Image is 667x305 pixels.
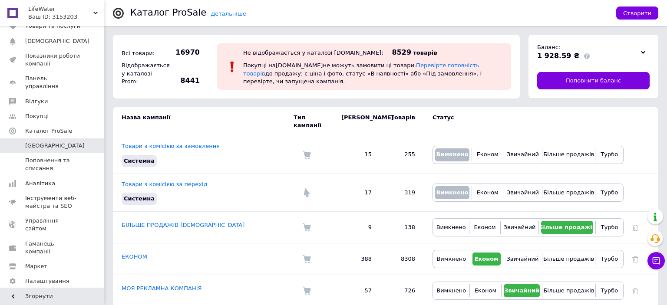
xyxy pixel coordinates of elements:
span: Покупці [25,112,49,120]
img: Комісія за замовлення [302,255,311,263]
button: Більше продажів [545,186,593,199]
a: ЕКОНОМ [122,253,147,260]
button: Звичайний [504,284,540,297]
a: Товари з комісією за замовлення [122,143,220,149]
button: Створити [616,7,658,20]
div: Всі товари: [119,47,167,59]
td: Статус [424,107,624,136]
span: Турбо [601,151,618,157]
span: Вимкнено [436,256,466,262]
td: 255 [380,136,424,174]
span: Вимкнено [436,151,468,157]
div: Не відображається у каталозі [DOMAIN_NAME]: [243,49,383,56]
span: Більше продажів [543,189,594,196]
td: 388 [333,243,380,275]
span: [DEMOGRAPHIC_DATA] [25,37,89,45]
span: Баланс: [537,44,560,50]
span: Панель управління [25,75,80,90]
td: 9 [333,212,380,243]
td: [PERSON_NAME] [333,107,380,136]
span: Інструменти веб-майстра та SEO [25,194,80,210]
button: Звичайний [505,253,540,266]
span: Економ [474,224,495,230]
span: Аналітика [25,180,55,187]
button: Турбо [598,221,621,234]
span: Більше продажів [543,256,594,262]
button: Більше продажів [545,148,593,161]
span: Покупці на [DOMAIN_NAME] не можуть замовити ці товари. до продажу: є ціна і фото, статус «В наявн... [243,62,482,84]
span: Економ [477,189,499,196]
button: Економ [472,221,498,234]
span: Економ [477,151,499,157]
button: Звичайний [505,186,540,199]
span: Економ [475,256,499,262]
span: Вимкнено [436,224,466,230]
button: Вимкнено [435,148,469,161]
span: Турбо [601,256,618,262]
button: Економ [472,284,499,297]
span: Товари та послуги [25,22,80,30]
div: Каталог ProSale [130,8,206,17]
span: [GEOGRAPHIC_DATA] [25,142,85,150]
span: Економ [475,287,496,294]
button: Турбо [598,148,621,161]
span: Звичайний [504,224,536,230]
span: Поповнити баланс [566,77,621,85]
button: Вимкнено [435,284,467,297]
span: Більше продажів [543,151,594,157]
span: Звичайний [504,287,539,294]
span: Вимкнено [436,189,468,196]
button: Більше продажів [541,221,593,234]
span: Маркет [25,262,47,270]
a: Поповнити баланс [537,72,650,89]
span: Системна [124,195,155,202]
span: Показники роботи компанії [25,52,80,68]
span: LifeWater [28,5,93,13]
span: 8529 [392,48,412,56]
button: Більше продажів [545,284,593,297]
button: Турбо [598,186,621,199]
button: Економ [474,186,501,199]
img: Комісія за замовлення [302,151,311,159]
a: Детальніше [211,10,246,17]
button: Економ [474,148,501,161]
td: 15 [333,136,380,174]
a: Видалити [632,256,638,262]
img: :exclamation: [226,60,239,73]
td: Назва кампанії [113,107,294,136]
a: Товари з комісією за перехід [122,181,208,187]
button: Економ [472,253,501,266]
span: Системна [124,157,155,164]
img: Комісія за перехід [302,188,311,197]
span: 8441 [169,76,200,85]
span: Більше продажів [539,224,596,230]
span: Більше продажів [543,287,594,294]
td: 8308 [380,243,424,275]
button: Більше продажів [545,253,593,266]
span: Турбо [601,189,618,196]
button: Звичайний [503,221,537,234]
button: Вимкнено [435,221,467,234]
button: Звичайний [505,148,540,161]
span: Створити [623,10,651,16]
span: Відгуки [25,98,48,105]
a: МОЯ РЕКЛАМНА КОМПАНІЯ [122,285,202,292]
div: Ваш ID: 3153203 [28,13,104,21]
button: Турбо [598,253,621,266]
a: Видалити [632,287,638,294]
span: Звичайний [507,189,539,196]
td: Тип кампанії [294,107,333,136]
span: Звичайний [506,256,538,262]
td: Товарів [380,107,424,136]
span: Звичайний [507,151,539,157]
button: Вимкнено [435,253,468,266]
span: 1 928.59 ₴ [537,52,580,60]
td: 17 [333,174,380,211]
button: Турбо [598,284,621,297]
button: Чат з покупцем [647,252,665,269]
span: Поповнення та списання [25,157,80,172]
td: 138 [380,212,424,243]
span: Управління сайтом [25,217,80,233]
span: Турбо [601,224,618,230]
span: Турбо [601,287,618,294]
